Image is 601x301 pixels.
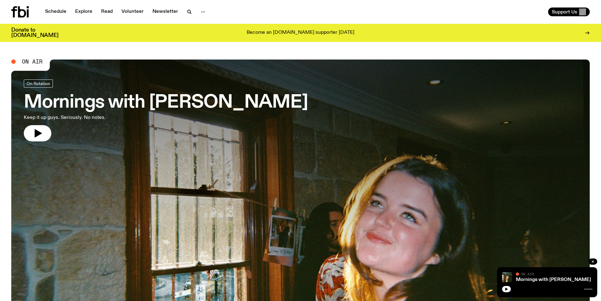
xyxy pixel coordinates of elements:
p: Keep it up guys. Seriously. No notes. [24,114,184,121]
p: Become an [DOMAIN_NAME] supporter [DATE] [247,30,354,36]
span: On Air [521,272,534,276]
h3: Donate to [DOMAIN_NAME] [11,28,59,38]
span: On Air [22,59,43,64]
a: Schedule [41,8,70,16]
span: On Rotation [27,81,50,86]
a: Explore [71,8,96,16]
a: Volunteer [118,8,147,16]
span: Support Us [552,9,577,15]
h3: Mornings with [PERSON_NAME] [24,94,308,111]
a: On Rotation [24,79,53,88]
a: Newsletter [149,8,182,16]
a: Mornings with [PERSON_NAME]Keep it up guys. Seriously. No notes. [24,79,308,141]
img: Freya smiles coyly as she poses for the image. [502,272,512,282]
a: Mornings with [PERSON_NAME] [516,277,591,282]
button: Support Us [548,8,590,16]
a: Read [97,8,116,16]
